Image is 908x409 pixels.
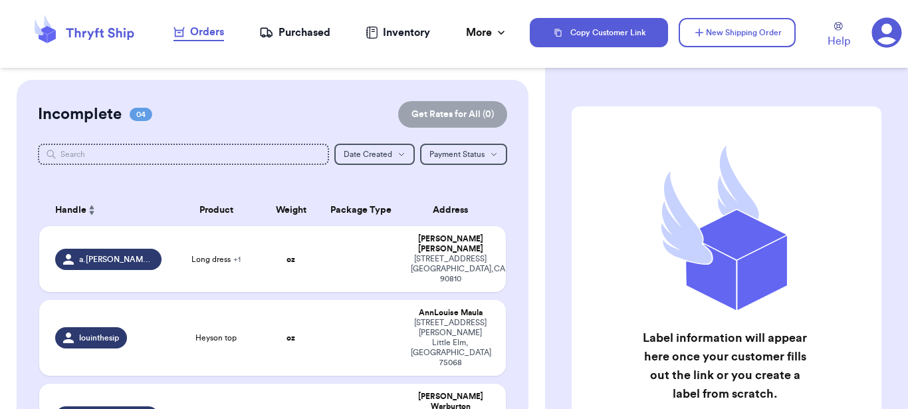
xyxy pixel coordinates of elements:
[286,255,295,263] strong: oz
[195,333,237,343] span: Heyson top
[86,202,97,218] button: Sort ascending
[429,150,485,158] span: Payment Status
[79,254,154,265] span: a.[PERSON_NAME].inthe.mewdow
[420,144,507,165] button: Payment Status
[170,194,263,226] th: Product
[191,254,241,265] span: Long dress
[173,24,224,41] a: Orders
[38,104,122,125] h2: Incomplete
[530,18,668,47] button: Copy Customer Link
[344,150,392,158] span: Date Created
[411,254,490,284] div: [STREET_ADDRESS] [GEOGRAPHIC_DATA] , CA 90810
[828,22,850,49] a: Help
[233,255,241,263] span: + 1
[411,318,490,368] div: [STREET_ADDRESS][PERSON_NAME] Little Elm , [GEOGRAPHIC_DATA] 75068
[411,308,490,318] div: AnnLouise Maula
[411,234,490,254] div: [PERSON_NAME] [PERSON_NAME]
[366,25,430,41] a: Inventory
[286,334,295,342] strong: oz
[259,25,330,41] a: Purchased
[130,108,152,121] span: 04
[466,25,508,41] div: More
[398,101,507,128] button: Get Rates for All (0)
[334,144,415,165] button: Date Created
[319,194,403,226] th: Package Type
[403,194,506,226] th: Address
[173,24,224,40] div: Orders
[263,194,319,226] th: Weight
[679,18,796,47] button: New Shipping Order
[55,204,86,217] span: Handle
[79,333,119,343] span: louinthesip
[38,144,329,165] input: Search
[828,33,850,49] span: Help
[639,329,811,403] h2: Label information will appear here once your customer fills out the link or you create a label fr...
